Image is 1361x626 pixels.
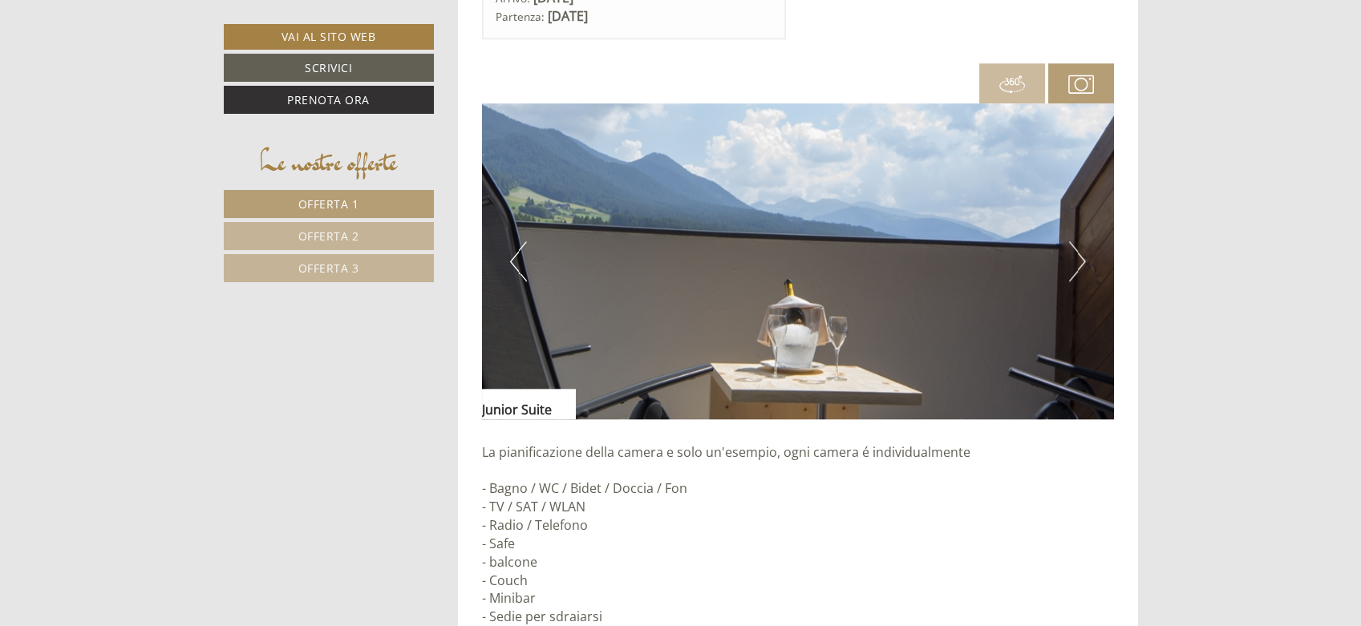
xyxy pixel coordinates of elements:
[1068,71,1094,97] img: camera.svg
[224,86,434,114] a: Prenota ora
[552,422,633,450] button: Invia
[24,78,257,89] small: 22:37
[548,7,588,25] b: [DATE]
[298,196,359,212] span: Offerta 1
[224,54,434,82] a: Scrivici
[298,260,359,276] span: Offerta 3
[999,71,1025,97] img: 360-grad.svg
[482,389,576,419] div: Junior Suite
[510,241,527,281] button: Previous
[12,43,265,92] div: Buon giorno, come possiamo aiutarla?
[224,142,434,182] div: Le nostre offerte
[496,9,545,24] small: Partenza:
[24,46,257,59] div: [GEOGRAPHIC_DATA]
[224,24,434,50] a: Vai al sito web
[279,12,353,39] div: martedì
[482,103,1114,419] img: image
[1069,241,1086,281] button: Next
[298,228,359,244] span: Offerta 2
